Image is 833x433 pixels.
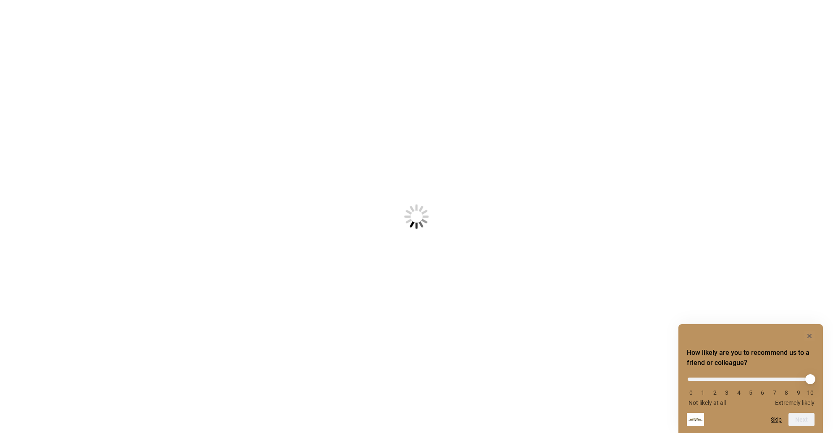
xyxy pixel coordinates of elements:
li: 6 [758,389,767,396]
li: 7 [770,389,779,396]
li: 0 [687,389,695,396]
div: How likely are you to recommend us to a friend or colleague? Select an option from 0 to 10, with ... [687,371,815,406]
div: How likely are you to recommend us to a friend or colleague? Select an option from 0 to 10, with ... [687,331,815,426]
li: 3 [723,389,731,396]
li: 9 [794,389,803,396]
span: Not likely at all [688,399,726,406]
h2: How likely are you to recommend us to a friend or colleague? Select an option from 0 to 10, with ... [687,348,815,368]
li: 1 [699,389,707,396]
li: 4 [735,389,743,396]
li: 2 [711,389,719,396]
span: Extremely likely [775,399,815,406]
li: 5 [746,389,755,396]
li: 8 [782,389,791,396]
button: Hide survey [804,331,815,341]
button: Next question [788,413,815,426]
img: Loading [363,163,470,270]
button: Skip [771,416,782,423]
li: 10 [806,389,815,396]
